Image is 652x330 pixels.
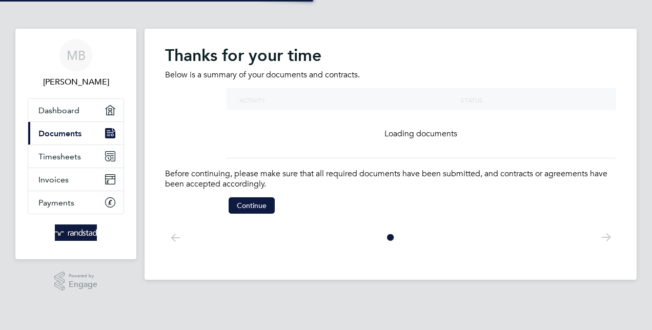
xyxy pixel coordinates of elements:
a: Dashboard [28,99,124,121]
span: Milad Baghaei [28,76,124,88]
span: Payments [38,198,74,208]
p: Below is a summary of your documents and contracts. [165,70,616,80]
a: Documents [28,122,124,145]
span: Engage [69,280,97,289]
p: Before continuing, please make sure that all required documents have been submitted, and contract... [165,169,616,190]
a: MB[PERSON_NAME] [28,39,124,88]
span: Documents [38,129,81,138]
a: Powered byEngage [54,272,98,291]
a: Payments [28,191,124,214]
span: MB [67,49,86,62]
a: Timesheets [28,145,124,168]
a: Go to home page [28,224,124,241]
img: randstad-logo-retina.png [55,224,97,241]
button: Continue [229,197,275,214]
a: Invoices [28,168,124,191]
span: Invoices [38,175,69,184]
span: Timesheets [38,152,81,161]
span: Dashboard [38,106,79,115]
nav: Main navigation [15,29,136,259]
span: Powered by [69,272,97,280]
h2: Thanks for your time [165,45,616,66]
